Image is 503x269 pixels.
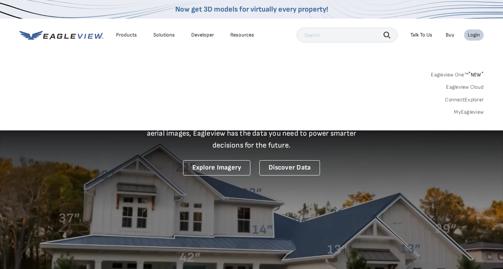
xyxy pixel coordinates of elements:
[445,96,484,103] a: ConnectExplorer
[183,160,251,175] a: Explore Imagery
[116,32,137,38] div: Products
[446,84,484,91] a: Eagleview Cloud
[297,28,398,42] input: Search
[191,32,214,38] a: Developer
[431,69,484,78] a: Eagleview One™*NEW*
[454,109,484,115] a: MyEagleview
[468,32,480,38] div: Login
[468,72,484,78] span: NEW
[259,160,320,175] a: Discover Data
[446,32,454,38] a: Buy
[410,32,432,38] div: Talk To Us
[138,115,365,151] p: A new era starts here. Built on more than 3.5 billion high-resolution aerial images, Eagleview ha...
[230,32,254,38] div: Resources
[175,5,328,14] a: Now get 3D models for virtually every property!
[153,32,175,38] div: Solutions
